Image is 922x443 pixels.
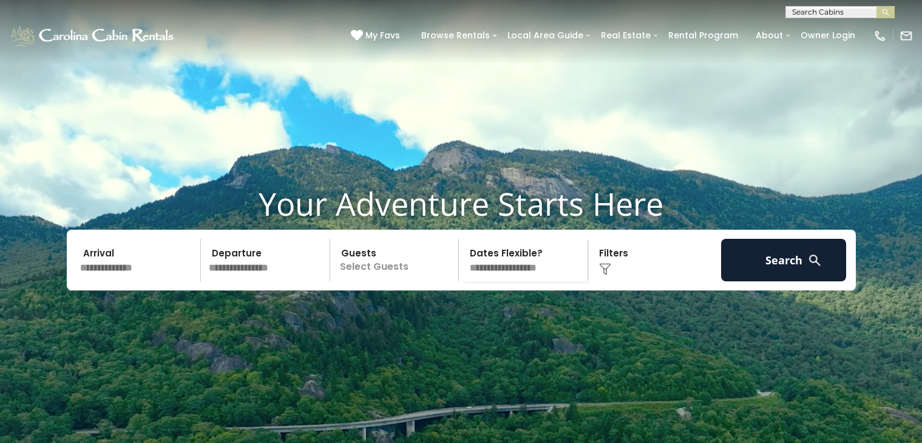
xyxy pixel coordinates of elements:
[415,26,496,45] a: Browse Rentals
[351,29,403,43] a: My Favs
[595,26,657,45] a: Real Estate
[365,29,400,42] span: My Favs
[807,253,822,268] img: search-regular-white.png
[9,185,913,222] h1: Your Adventure Starts Here
[900,29,913,43] img: mail-regular-white.png
[334,239,459,281] p: Select Guests
[750,26,789,45] a: About
[662,26,744,45] a: Rental Program
[501,26,589,45] a: Local Area Guide
[9,24,177,48] img: White-1-1-2.png
[599,263,611,275] img: filter--v1.png
[721,239,847,281] button: Search
[873,29,887,43] img: phone-regular-white.png
[795,26,861,45] a: Owner Login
